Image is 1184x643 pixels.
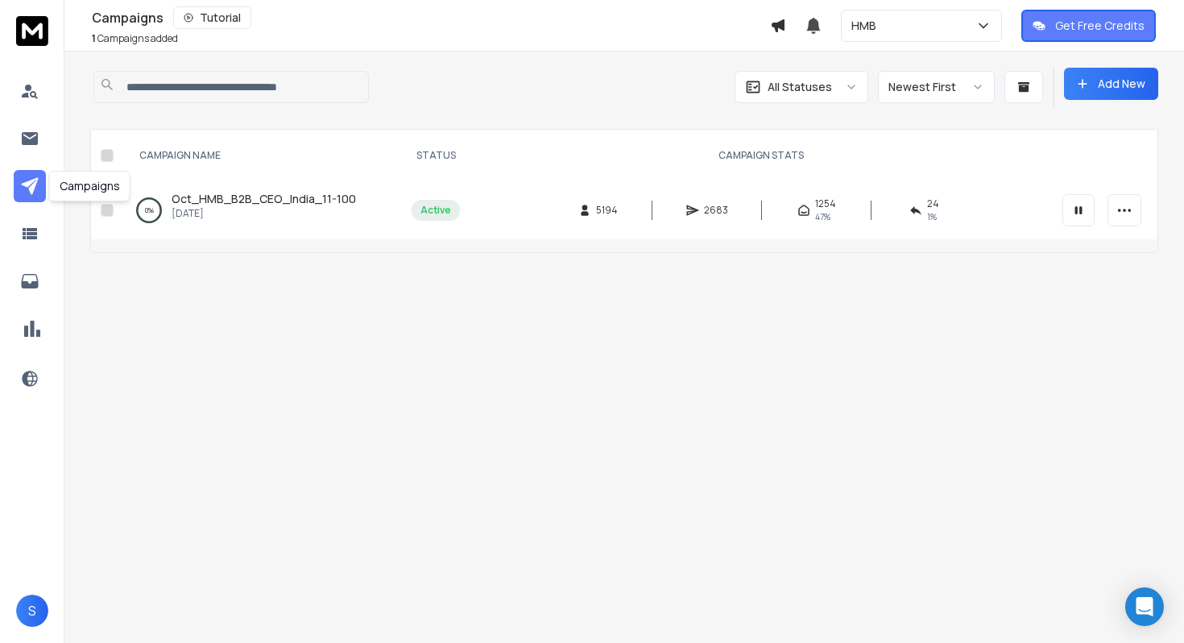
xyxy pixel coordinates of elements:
button: Tutorial [173,6,251,29]
span: 2683 [704,204,728,217]
span: 24 [927,197,939,210]
th: CAMPAIGN STATS [470,130,1053,181]
button: Add New [1064,68,1158,100]
th: STATUS [402,130,470,181]
span: 1 % [927,210,937,223]
button: S [16,595,48,627]
div: Campaigns [92,6,770,29]
span: 1 [92,31,96,45]
div: Active [420,204,451,217]
a: Oct_HMB_B2B_CEO_India_11-100 [172,191,356,207]
div: Open Intercom Messenger [1125,587,1164,626]
p: Get Free Credits [1055,18,1145,34]
div: Campaigns [49,171,130,201]
button: Get Free Credits [1021,10,1156,42]
p: 0 % [145,202,154,218]
span: 5194 [596,204,618,217]
p: HMB [851,18,883,34]
span: 1254 [815,197,836,210]
span: 47 % [815,210,830,223]
p: [DATE] [172,207,356,220]
td: 0%Oct_HMB_B2B_CEO_India_11-100[DATE] [120,181,402,239]
th: CAMPAIGN NAME [120,130,402,181]
p: Campaigns added [92,32,178,45]
span: Oct_HMB_B2B_CEO_India_11-100 [172,191,356,206]
button: Newest First [878,71,995,103]
p: All Statuses [768,79,832,95]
